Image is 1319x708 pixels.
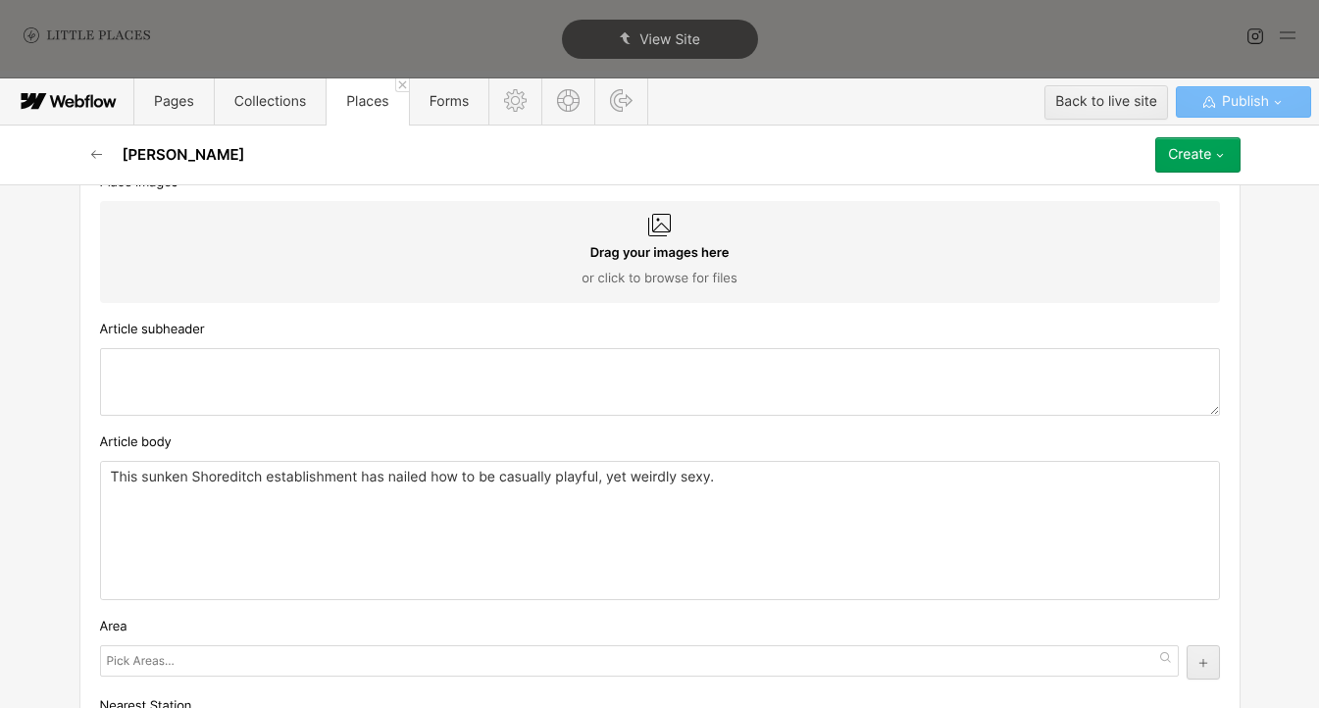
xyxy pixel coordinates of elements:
input: Pick Areas... [107,647,178,675]
span: Collections [234,93,306,110]
span: or click to browse for files [582,270,736,287]
button: Create [1155,137,1240,173]
span: Drag your images here [590,244,730,262]
a: Close 'Places' tab [395,78,409,92]
span: Publish [1218,87,1269,117]
h2: [PERSON_NAME] [123,145,245,165]
span: Forms [430,93,470,110]
span: Pages [154,93,194,110]
span: Places [346,93,388,110]
p: This sunken Shoreditch establishment has nailed how to be casually playful, yet weirdly sexy. [111,470,1209,485]
span: Area [100,618,127,635]
div: Back to live site [1055,87,1157,117]
button: Back to live site [1044,85,1168,120]
span: Article subheader [100,321,205,338]
button: Publish [1176,86,1311,118]
span: View Site [639,31,700,48]
span: Article body [100,433,172,451]
div: Create [1168,147,1211,163]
